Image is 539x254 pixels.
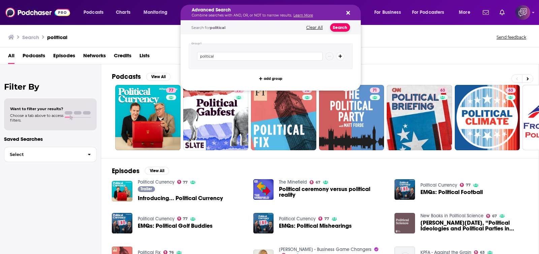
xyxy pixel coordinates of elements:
button: open menu [370,7,409,18]
button: open menu [454,7,479,18]
img: EMQs: Political Mishearings [253,213,274,233]
span: 63 [508,87,513,94]
span: 67 [492,215,497,218]
a: 77 [183,85,249,150]
a: PodcastsView All [112,72,170,81]
img: EMQs: Political Football [394,179,415,200]
span: Choose a tab above to access filters. [10,113,63,123]
a: Credits [114,50,131,64]
span: Want to filter your results? [10,106,63,111]
div: Search podcasts, credits, & more... [187,5,367,20]
img: Political ceremony versus political reality [253,179,274,200]
button: add group [257,74,284,83]
a: 77 [177,180,188,184]
span: 77 [466,184,471,187]
a: 77 [177,217,188,221]
span: Logged in as corioliscompany [515,5,530,20]
h2: Podcasts [112,72,141,81]
a: 77 [166,88,176,93]
span: 77 [183,217,188,220]
span: Podcasts [84,8,103,17]
img: EMQs: Political Golf Buddies [112,213,132,233]
span: 77 [169,87,173,94]
a: 63 [506,88,516,93]
a: Political Currency [279,216,316,222]
img: Hans Noel, “Political Ideologies and Political Parties in America” (Cambridge UP, 2013) [394,213,415,233]
button: Show profile menu [515,5,530,20]
a: 76 [302,88,312,93]
img: Introducing... Political Currency [112,181,132,201]
a: Charts [112,7,134,18]
span: Monitoring [144,8,167,17]
span: Search for [191,25,225,30]
span: EMQs: Political Golf Buddies [138,223,213,229]
span: Trailer [140,187,152,191]
button: View All [146,73,170,81]
span: 77 [324,217,329,220]
a: Sarah Westall - Business Game Changers [279,247,372,252]
button: open menu [139,7,176,18]
p: Saved Searches [4,136,97,142]
button: open menu [79,7,112,18]
span: add group [264,77,282,81]
button: open menu [408,7,454,18]
span: All [8,50,14,64]
h2: Filter By [4,82,97,92]
a: 77 [460,183,471,187]
input: Type a keyword or phrase... [197,52,323,61]
a: 63 [438,88,448,93]
a: EMQs: Political Football [420,189,483,195]
img: Podchaser - Follow, Share and Rate Podcasts [5,6,70,19]
span: 63 [440,87,445,94]
a: Learn More [293,13,313,18]
a: Political Currency [138,179,175,185]
a: Episodes [53,50,75,64]
span: 67 [316,181,320,184]
a: Podcasts [23,50,45,64]
a: Lists [139,50,150,64]
a: Hans Noel, “Political Ideologies and Political Parties in America” (Cambridge UP, 2013) [420,220,528,231]
a: New Books in Political Science [420,213,483,219]
a: 67 [310,180,320,184]
span: [PERSON_NAME][DATE], “Political Ideologies and Political Parties in [GEOGRAPHIC_DATA]” (Cambridge... [420,220,528,231]
a: 76 [251,85,316,150]
span: For Podcasters [412,8,444,17]
a: 71 [370,88,380,93]
h3: Search [22,34,39,40]
button: Clear All [304,25,325,30]
a: 63 [455,85,520,150]
a: 77 [318,217,329,221]
a: Introducing... Political Currency [138,195,223,201]
span: More [459,8,470,17]
button: Send feedback [495,34,528,40]
h5: Advanced Search [192,8,339,12]
a: Political Currency [138,216,175,222]
span: 63 [480,251,485,254]
a: Political Currency [420,182,457,188]
a: Networks [83,50,106,64]
span: EMQs: Political Mishearings [279,223,352,229]
button: View All [145,167,169,175]
span: 77 [183,181,188,184]
button: Search [330,23,350,32]
a: 77 [115,85,181,150]
a: Political ceremony versus political reality [279,186,386,198]
span: political [210,25,225,30]
p: Combine searches with AND, OR, or NOT to narrow results. [192,14,339,17]
span: Select [4,152,82,157]
a: 67 [486,214,497,218]
span: Charts [116,8,130,17]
